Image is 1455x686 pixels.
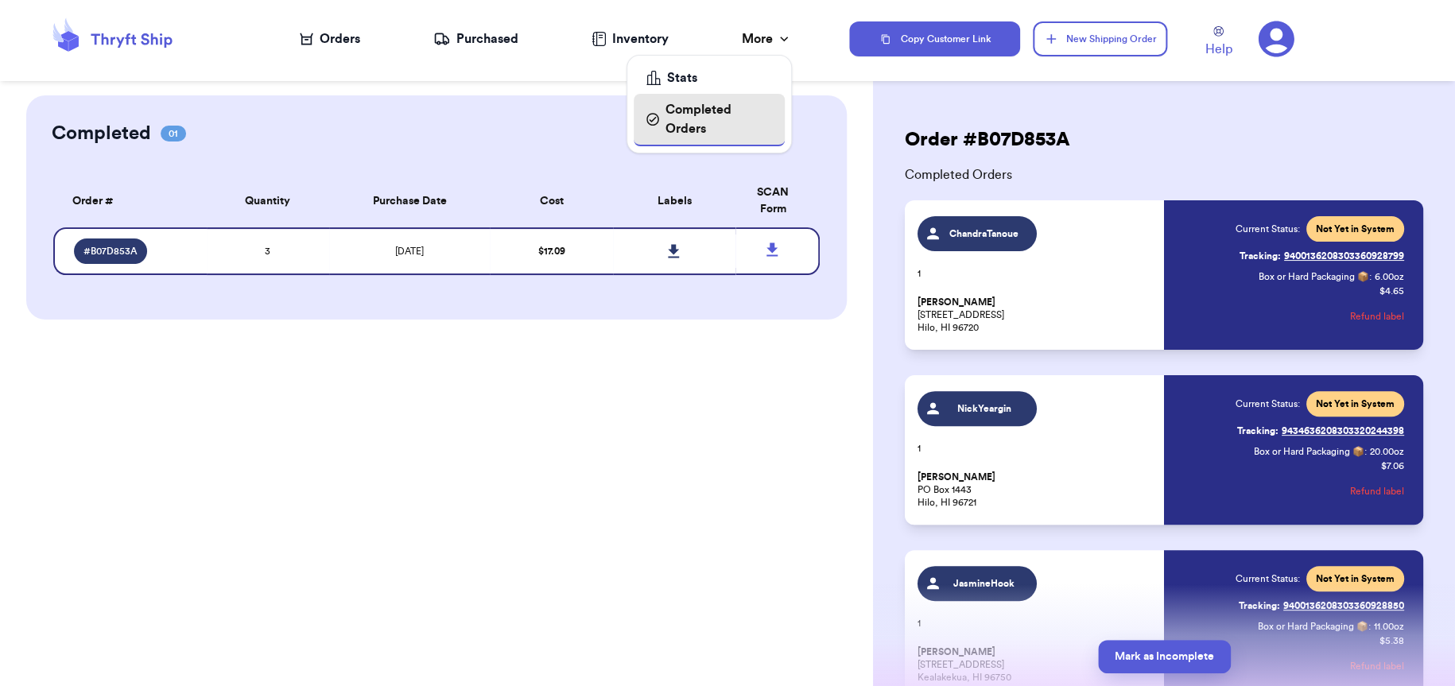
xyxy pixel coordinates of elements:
[918,471,995,483] span: [PERSON_NAME]
[1237,424,1278,437] span: Tracking:
[52,121,151,146] h2: Completed
[918,296,1154,334] p: [STREET_ADDRESS] Hilo, HI 96720
[918,442,1154,455] p: 1
[1205,40,1232,59] span: Help
[395,246,424,256] span: [DATE]
[1350,299,1404,334] button: Refund label
[849,21,1021,56] button: Copy Customer Link
[947,227,1022,240] span: ChandraTanoue
[1368,620,1371,633] span: :
[1258,622,1368,631] span: Box or Hard Packaging 📦
[300,29,360,48] a: Orders
[161,126,186,141] span: 01
[1239,599,1280,612] span: Tracking:
[1098,640,1231,673] button: Mark as Incomplete
[947,577,1022,590] span: JasmineHook
[646,68,772,87] div: Stats
[1316,572,1395,585] span: Not Yet in System
[1381,459,1404,472] p: $ 7.06
[918,617,1154,630] p: 1
[892,165,1436,184] span: Completed Orders
[1364,445,1367,458] span: :
[538,246,565,256] span: $ 17.09
[742,29,792,48] div: More
[1369,270,1372,283] span: :
[1236,572,1300,585] span: Current Status:
[1350,474,1404,509] button: Refund label
[918,471,1154,509] p: PO Box 1443 Hilo, HI 96721
[735,175,820,227] th: SCAN Form
[892,127,1083,153] h2: Order # B07D853A
[1259,272,1369,281] span: Box or Hard Packaging 📦
[646,100,772,138] div: Completed Orders
[1236,397,1300,410] span: Current Status:
[1237,418,1404,444] a: Tracking:9434636208303320244398
[1375,270,1404,283] span: 6.00 oz
[433,29,518,48] a: Purchased
[947,402,1022,415] span: NickYeargin
[1316,397,1395,410] span: Not Yet in System
[1205,26,1232,59] a: Help
[207,175,329,227] th: Quantity
[918,267,1154,280] p: 1
[592,29,669,48] a: Inventory
[634,94,785,146] a: Completed Orders
[1239,593,1404,618] a: Tracking:9400136208303360928850
[1254,447,1364,456] span: Box or Hard Packaging 📦
[1240,250,1281,262] span: Tracking:
[83,245,138,258] span: # B07D853A
[613,175,735,227] th: Labels
[490,175,612,227] th: Cost
[265,246,270,256] span: 3
[634,62,785,94] a: Stats
[1033,21,1166,56] button: New Shipping Order
[1240,243,1404,269] a: Tracking:9400136208303360928799
[1374,620,1404,633] span: 11.00 oz
[1379,285,1404,297] p: $ 4.65
[1370,445,1404,458] span: 20.00 oz
[329,175,490,227] th: Purchase Date
[1236,223,1300,235] span: Current Status:
[53,175,207,227] th: Order #
[1316,223,1395,235] span: Not Yet in System
[918,296,995,308] span: [PERSON_NAME]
